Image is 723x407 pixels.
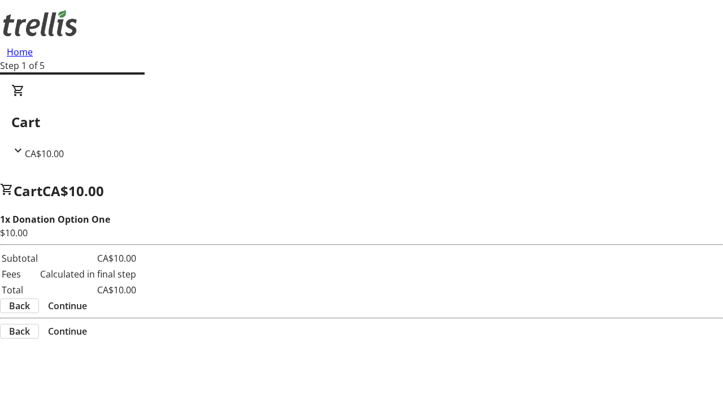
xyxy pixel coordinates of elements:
h2: Cart [11,112,712,132]
span: CA$10.00 [25,148,64,160]
td: Subtotal [1,251,38,266]
span: Back [9,299,30,313]
div: CartCA$10.00 [11,84,712,161]
td: CA$10.00 [40,251,137,266]
td: CA$10.00 [40,283,137,297]
td: Total [1,283,38,297]
span: Cart [14,181,42,200]
span: Continue [48,324,87,338]
span: CA$10.00 [42,181,104,200]
button: Continue [39,324,96,338]
td: Fees [1,267,38,282]
span: Back [9,324,30,338]
span: Continue [48,299,87,313]
td: Calculated in final step [40,267,137,282]
button: Continue [39,299,96,313]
